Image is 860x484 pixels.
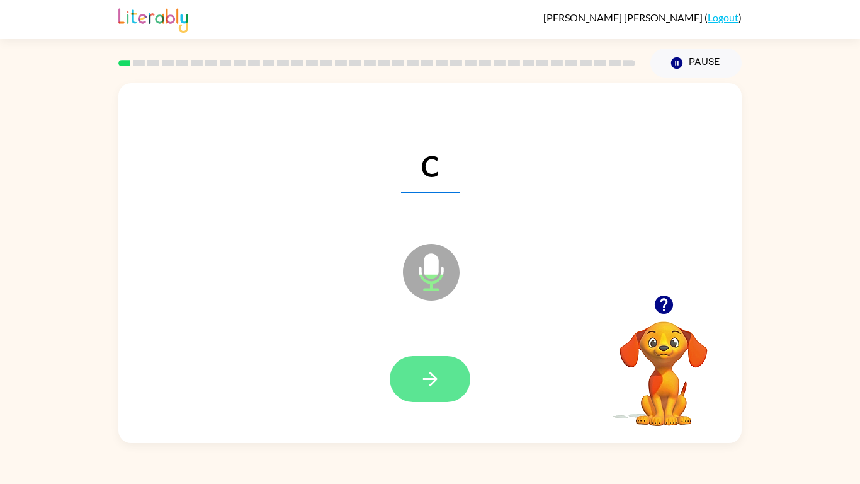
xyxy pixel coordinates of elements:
[601,302,727,428] video: Your browser must support playing .mp4 files to use Literably. Please try using another browser.
[543,11,704,23] span: [PERSON_NAME] [PERSON_NAME]
[650,49,742,78] button: Pause
[543,11,742,23] div: ( )
[401,127,460,193] span: c
[708,11,738,23] a: Logout
[118,5,188,33] img: Literably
